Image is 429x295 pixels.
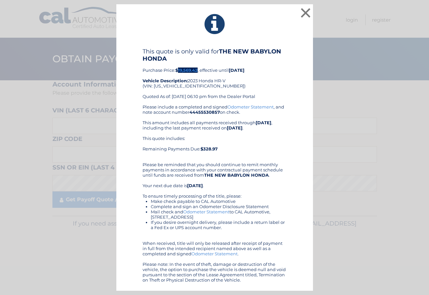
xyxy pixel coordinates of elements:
[175,68,198,73] b: $19,569.42
[256,120,271,125] b: [DATE]
[143,78,188,83] strong: Vehicle Description:
[151,199,287,204] li: Make check payable to CAL Automotive
[183,209,229,214] a: Odometer Statement
[151,204,287,209] li: Complete and sign an Odometer Disclosure Statement
[204,172,269,178] b: THE NEW BABYLON HONDA
[187,183,203,188] b: [DATE]
[229,68,244,73] b: [DATE]
[143,48,287,104] div: Purchase Price: , effective until 2023 Honda HR-V (VIN: [US_VEHICLE_IDENTIFICATION_NUMBER]) Quote...
[143,48,281,62] b: THE NEW BABYLON HONDA
[227,104,274,109] a: Odometer Statement
[201,146,218,151] b: $328.97
[151,220,287,230] li: If you desire overnight delivery, please include a return label or a Fed Ex or UPS account number.
[299,6,312,19] button: ×
[189,109,220,115] b: 44455530857
[143,136,287,157] div: This quote includes: Remaining Payments Due:
[143,48,287,62] h4: This quote is only valid for
[143,104,287,283] div: Please include a completed and signed , and note account number on check. This amount includes al...
[151,209,287,220] li: Mail check and to CAL Automotive, [STREET_ADDRESS]
[227,125,243,130] b: [DATE]
[191,251,238,256] a: Odometer Statement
